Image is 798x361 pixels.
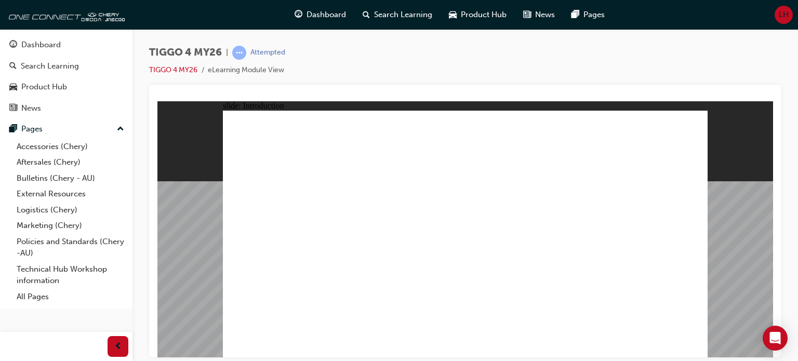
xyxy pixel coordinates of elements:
[4,99,128,118] a: News
[775,6,793,24] button: LH
[12,139,128,155] a: Accessories (Chery)
[461,9,507,21] span: Product Hub
[21,39,61,51] div: Dashboard
[9,83,17,92] span: car-icon
[208,64,284,76] li: eLearning Module View
[12,289,128,305] a: All Pages
[12,218,128,234] a: Marketing (Chery)
[12,202,128,218] a: Logistics (Chery)
[307,9,346,21] span: Dashboard
[9,62,17,71] span: search-icon
[523,8,531,21] span: news-icon
[449,8,457,21] span: car-icon
[535,9,555,21] span: News
[4,119,128,139] button: Pages
[354,4,441,25] a: search-iconSearch Learning
[21,81,67,93] div: Product Hub
[21,60,79,72] div: Search Learning
[12,261,128,289] a: Technical Hub Workshop information
[250,48,285,58] div: Attempted
[12,170,128,186] a: Bulletins (Chery - AU)
[12,186,128,202] a: External Resources
[763,326,788,351] div: Open Intercom Messenger
[232,46,246,60] span: learningRecordVerb_ATTEMPT-icon
[4,77,128,97] a: Product Hub
[571,8,579,21] span: pages-icon
[114,340,122,353] span: prev-icon
[5,4,125,25] img: oneconnect
[226,47,228,59] span: |
[21,102,41,114] div: News
[515,4,563,25] a: news-iconNews
[563,4,613,25] a: pages-iconPages
[149,47,222,59] span: TIGGO 4 MY26
[12,234,128,261] a: Policies and Standards (Chery -AU)
[9,104,17,113] span: news-icon
[286,4,354,25] a: guage-iconDashboard
[12,154,128,170] a: Aftersales (Chery)
[4,33,128,119] button: DashboardSearch LearningProduct HubNews
[363,8,370,21] span: search-icon
[9,41,17,50] span: guage-icon
[117,123,124,136] span: up-icon
[441,4,515,25] a: car-iconProduct Hub
[9,125,17,134] span: pages-icon
[295,8,302,21] span: guage-icon
[4,35,128,55] a: Dashboard
[149,65,197,74] a: TIGGO 4 MY26
[583,9,605,21] span: Pages
[21,123,43,135] div: Pages
[779,9,789,21] span: LH
[374,9,432,21] span: Search Learning
[4,57,128,76] a: Search Learning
